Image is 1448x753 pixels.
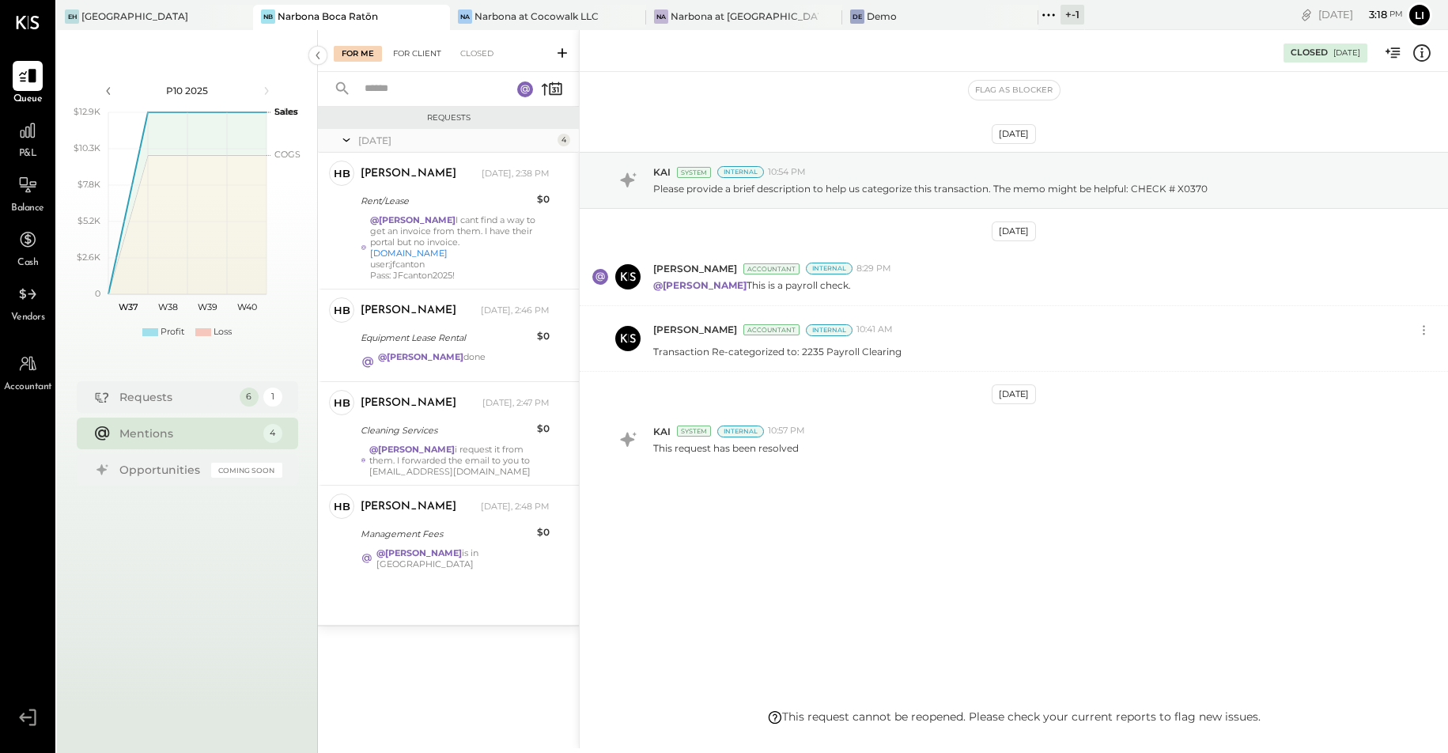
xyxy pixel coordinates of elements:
text: $2.6K [77,252,100,263]
span: Cash [17,256,38,271]
span: Queue [13,93,43,107]
span: [PERSON_NAME] [653,262,737,275]
span: 10:57 PM [768,425,805,437]
div: Internal [806,263,853,274]
span: KAI [653,165,671,179]
div: Closed [1291,47,1328,59]
div: [PERSON_NAME] [361,303,456,319]
div: Equipment Lease Rental [361,330,532,346]
div: 4 [263,424,282,443]
div: Narbona at [GEOGRAPHIC_DATA] LLC [671,9,819,23]
div: $0 [537,524,550,540]
div: HB [334,395,350,411]
div: Na [654,9,668,24]
text: $5.2K [78,215,100,226]
span: Accountant [4,380,52,395]
strong: @[PERSON_NAME] [378,351,463,362]
div: [PERSON_NAME] [361,166,456,182]
div: HB [334,303,350,318]
text: W40 [236,301,256,312]
text: 0 [95,288,100,299]
div: $0 [537,328,550,344]
div: Requests [119,389,232,405]
div: [DATE], 2:38 PM [482,168,550,180]
div: System [677,167,711,178]
a: P&L [1,115,55,161]
div: NB [261,9,275,24]
span: [PERSON_NAME] [653,323,737,336]
div: [PERSON_NAME] [361,395,456,411]
span: P&L [19,147,37,161]
div: Profit [161,326,184,339]
div: Narbona Boca Ratōn [278,9,378,23]
div: I cant find a way to get an invoice from them. I have their portal but no invoice. [370,214,550,281]
div: $0 [537,421,550,437]
div: [DATE] [992,124,1036,144]
div: [DATE] [1318,7,1403,22]
a: Cash [1,225,55,271]
strong: @[PERSON_NAME] [376,547,462,558]
a: Queue [1,61,55,107]
div: Internal [717,426,764,437]
text: $10.3K [74,142,100,153]
p: Please provide a brief description to help us categorize this transaction. The memo might be help... [653,182,1208,195]
button: Flag as Blocker [969,81,1060,100]
div: Narbona at Cocowalk LLC [474,9,599,23]
div: Pass: JFcanton2025! [370,270,550,281]
div: 6 [240,388,259,407]
text: $7.8K [78,179,100,190]
div: Closed [452,46,501,62]
text: $12.9K [74,106,100,117]
strong: @[PERSON_NAME] [653,279,747,291]
strong: @[PERSON_NAME] [369,444,455,455]
div: Mentions [119,426,255,441]
div: user:jfcanton [370,259,550,270]
strong: @[PERSON_NAME] [370,214,456,225]
div: Demo [867,9,897,23]
div: [DATE] [992,384,1036,404]
text: W38 [157,301,177,312]
div: is in [GEOGRAPHIC_DATA] [376,547,550,569]
div: Coming Soon [211,463,282,478]
div: HB [334,499,350,514]
div: Requests [326,112,571,123]
text: W39 [197,301,217,312]
div: done [378,351,486,373]
div: [PERSON_NAME] [361,499,456,515]
span: 10:41 AM [856,324,893,336]
div: P10 2025 [120,84,255,97]
div: [DATE], 2:48 PM [481,501,550,513]
div: EH [65,9,79,24]
div: Accountant [743,263,800,274]
div: System [677,426,711,437]
a: Vendors [1,279,55,325]
button: Li [1407,2,1432,28]
text: COGS [274,149,301,160]
div: [DATE], 2:46 PM [481,305,550,317]
span: 8:29 PM [856,263,891,275]
div: Cleaning Services [361,422,532,438]
div: Opportunities [119,462,203,478]
div: Accountant [743,324,800,335]
div: [DATE] [992,221,1036,241]
div: HB [334,166,350,181]
div: $0 [537,191,550,207]
div: Rent/Lease [361,193,532,209]
text: W37 [118,301,138,312]
p: This is a payroll check. [653,278,851,292]
div: i request it from them. I forwarded the email to you to [EMAIL_ADDRESS][DOMAIN_NAME] [369,444,550,477]
a: Balance [1,170,55,216]
p: This request has been resolved [653,441,799,455]
div: De [850,9,864,24]
p: Transaction Re-categorized to: 2235 Payroll Clearing [653,345,902,358]
span: Balance [11,202,44,216]
span: 10:54 PM [768,166,806,179]
span: KAI [653,425,671,438]
div: [GEOGRAPHIC_DATA] [81,9,188,23]
div: copy link [1299,6,1314,23]
div: 4 [558,134,570,146]
div: Internal [717,166,764,178]
span: Vendors [11,311,45,325]
a: Accountant [1,349,55,395]
div: + -1 [1060,5,1084,25]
